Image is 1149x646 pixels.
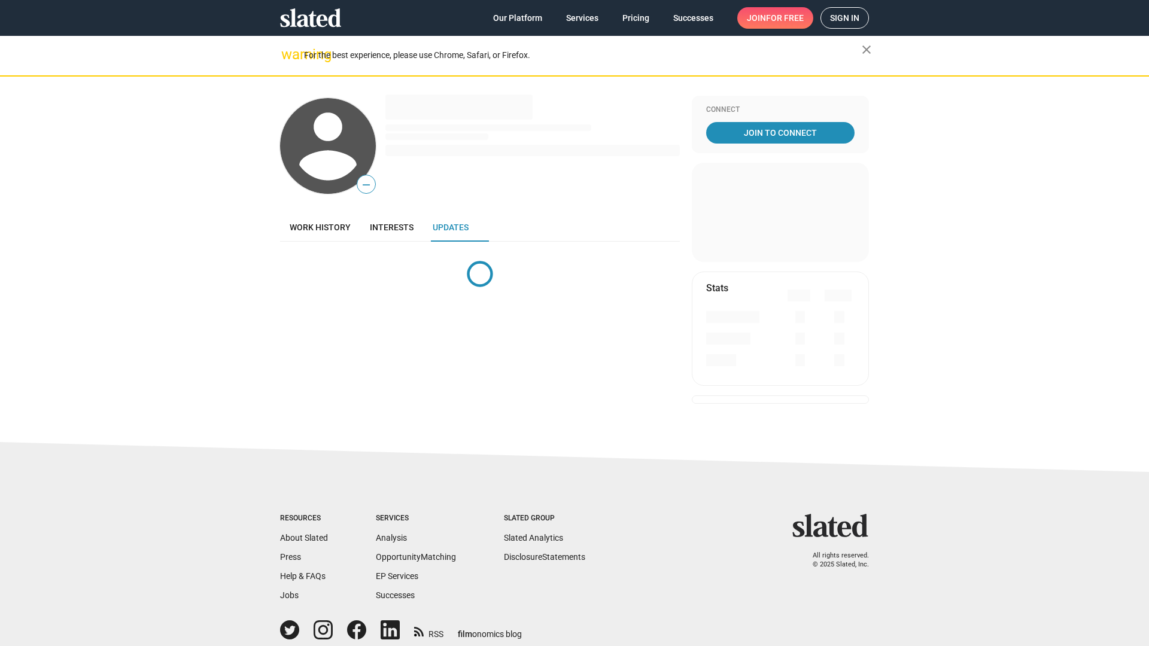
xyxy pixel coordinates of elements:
a: Jobs [280,590,299,600]
a: EP Services [376,571,418,581]
div: For the best experience, please use Chrome, Safari, or Firefox. [304,47,862,63]
a: Interests [360,213,423,242]
a: Successes [376,590,415,600]
span: — [357,177,375,193]
div: Slated Group [504,514,585,523]
span: Pricing [622,7,649,29]
a: About Slated [280,533,328,543]
span: Work history [290,223,351,232]
a: Services [557,7,608,29]
a: filmonomics blog [458,619,522,640]
mat-icon: close [859,42,874,57]
div: Connect [706,105,855,115]
span: Services [566,7,598,29]
mat-icon: warning [281,47,296,62]
mat-card-title: Stats [706,282,728,294]
a: OpportunityMatching [376,552,456,562]
span: Successes [673,7,713,29]
a: DisclosureStatements [504,552,585,562]
div: Services [376,514,456,523]
p: All rights reserved. © 2025 Slated, Inc. [800,551,869,569]
div: Resources [280,514,328,523]
span: for free [766,7,804,29]
span: Sign in [830,8,859,28]
a: Pricing [613,7,659,29]
a: Slated Analytics [504,533,563,543]
a: Our Platform [484,7,552,29]
span: Interests [370,223,414,232]
span: Our Platform [493,7,542,29]
span: film [458,629,472,639]
a: Join To Connect [706,122,855,144]
a: Help & FAQs [280,571,326,581]
a: Joinfor free [737,7,813,29]
a: Press [280,552,301,562]
span: Join [747,7,804,29]
a: Sign in [820,7,869,29]
a: Analysis [376,533,407,543]
span: Updates [433,223,469,232]
a: Updates [423,213,478,242]
a: RSS [414,621,443,640]
a: Successes [664,7,723,29]
a: Work history [280,213,360,242]
span: Join To Connect [709,122,852,144]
